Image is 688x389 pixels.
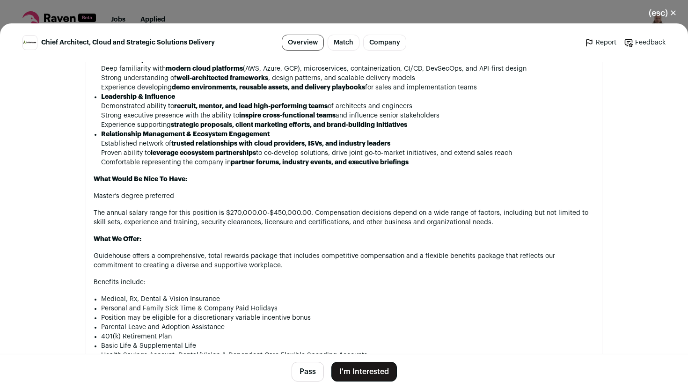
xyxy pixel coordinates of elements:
[624,38,666,47] a: Feedback
[94,208,594,227] p: The annual salary range for this position is $270,000.00-$450,000.00. Compensation decisions depe...
[637,3,688,23] button: Close modal
[101,332,594,341] li: 401(k) Retirement Plan
[171,140,390,147] strong: trusted relationships with cloud providers, ISVs, and industry leaders
[585,38,616,47] a: Report
[101,131,270,138] strong: Relationship Management & Ecosystem Engagement
[174,103,328,110] strong: recruit, mentor, and lead high-performing teams
[328,35,359,51] a: Match
[23,40,37,45] img: 45f0d6b11a8ac2700abf1b549250827cc5b06893dcbcd51da6b58612d686466b.jpg
[176,75,268,81] strong: well-architected frameworks
[101,120,594,130] li: Experience supporting
[94,236,141,242] strong: What We Offer:
[101,323,594,332] li: Parental Leave and Adoption Assistance
[101,313,594,323] li: Position may be eligible for a discretionary variable incentive bonus
[101,304,594,313] li: Personal and Family Sick Time & Company Paid Holidays
[231,159,409,166] strong: partner forums, industry events, and executive briefings
[101,83,594,92] li: Experience developing for sales and implementation teams
[363,35,406,51] a: Company
[292,362,324,382] button: Pass
[151,150,256,156] strong: leverage ecosystem partnerships
[101,294,594,304] li: Medical, Rx, Dental & Vision Insurance
[172,84,365,91] strong: demo environments, reusable assets, and delivery playbooks
[101,139,594,148] li: Established network of
[101,341,594,351] li: Basic Life & Supplemental Life
[101,158,594,167] li: Comfortable representing the company in
[101,64,594,73] li: Deep familiarity with (AWS, Azure, GCP), microservices, containerization, CI/CD, DevSecOps, and A...
[331,362,397,382] button: I'm Interested
[171,122,407,128] strong: strategic proposals, client marketing efforts, and brand-building initiatives
[239,112,336,119] strong: inspire cross-functional teams
[101,111,594,120] li: Strong executive presence with the ability to and influence senior stakeholders
[166,66,243,72] strong: modern cloud platforms
[41,38,215,47] span: Chief Architect, Cloud and Strategic Solutions Delivery
[101,73,594,83] li: Strong understanding of , design patterns, and scalable delivery models
[94,278,594,287] p: Benefits include:
[94,191,594,201] p: Master’s degree preferred
[94,176,187,183] strong: What Would Be Nice To Have:
[101,102,594,111] li: Demonstrated ability to of architects and engineers
[282,35,324,51] a: Overview
[94,251,594,270] p: Guidehouse offers a comprehensive, total rewards package that includes competitive compensation a...
[101,351,594,360] li: Health Savings Account, Dental/Vision & Dependent Care Flexible Spending Accounts
[101,94,175,100] strong: Leadership & Influence
[101,148,594,158] li: Proven ability to to co-develop solutions, drive joint go-to-market initiatives, and extend sales...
